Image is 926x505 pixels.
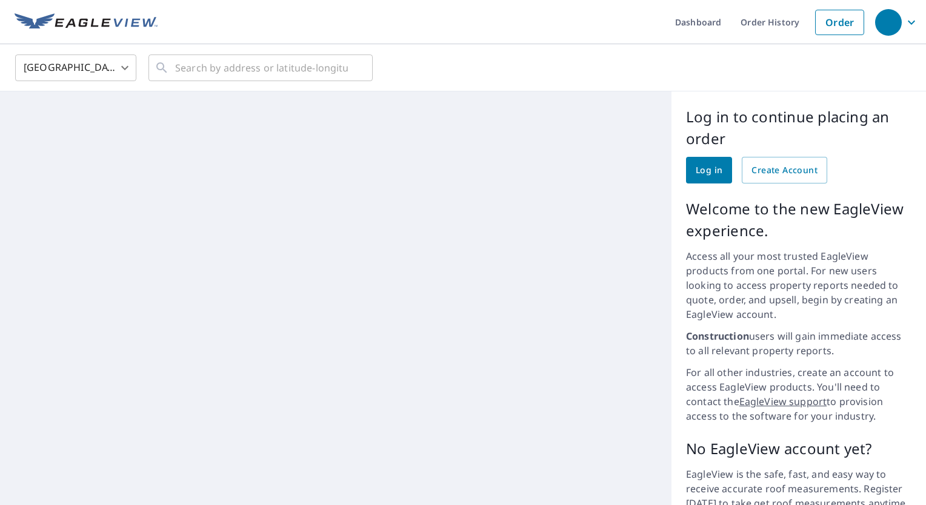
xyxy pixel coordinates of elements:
[175,51,348,85] input: Search by address or latitude-longitude
[686,198,911,242] p: Welcome to the new EagleView experience.
[15,51,136,85] div: [GEOGRAPHIC_DATA]
[686,106,911,150] p: Log in to continue placing an order
[686,329,749,343] strong: Construction
[686,365,911,423] p: For all other industries, create an account to access EagleView products. You'll need to contact ...
[686,329,911,358] p: users will gain immediate access to all relevant property reports.
[739,395,827,408] a: EagleView support
[686,157,732,183] a: Log in
[686,249,911,322] p: Access all your most trusted EagleView products from one portal. For new users looking to access ...
[742,157,827,183] a: Create Account
[686,438,911,460] p: No EagleView account yet?
[696,163,722,178] span: Log in
[15,13,158,31] img: EV Logo
[751,163,818,178] span: Create Account
[815,10,864,35] a: Order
